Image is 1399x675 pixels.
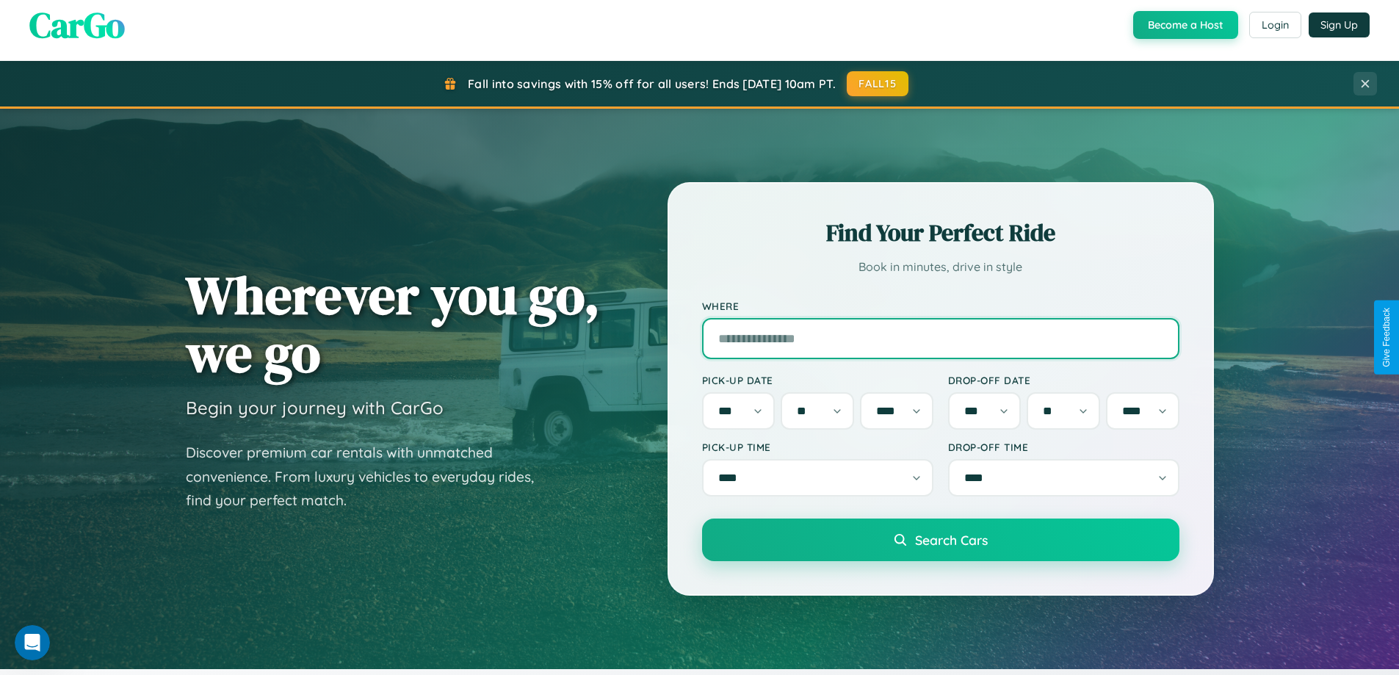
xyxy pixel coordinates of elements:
div: Give Feedback [1381,308,1392,367]
h1: Wherever you go, we go [186,266,600,382]
p: Book in minutes, drive in style [702,256,1179,278]
h3: Begin your journey with CarGo [186,397,444,419]
label: Drop-off Time [948,441,1179,453]
label: Pick-up Date [702,374,933,386]
label: Drop-off Date [948,374,1179,386]
p: Discover premium car rentals with unmatched convenience. From luxury vehicles to everyday rides, ... [186,441,553,513]
span: Search Cars [915,532,988,548]
button: FALL15 [847,71,908,96]
label: Pick-up Time [702,441,933,453]
span: Fall into savings with 15% off for all users! Ends [DATE] 10am PT. [468,76,836,91]
button: Sign Up [1309,12,1370,37]
button: Login [1249,12,1301,38]
span: CarGo [29,1,125,49]
iframe: Intercom live chat [15,625,50,660]
h2: Find Your Perfect Ride [702,217,1179,249]
label: Where [702,300,1179,312]
button: Search Cars [702,519,1179,561]
button: Become a Host [1133,11,1238,39]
